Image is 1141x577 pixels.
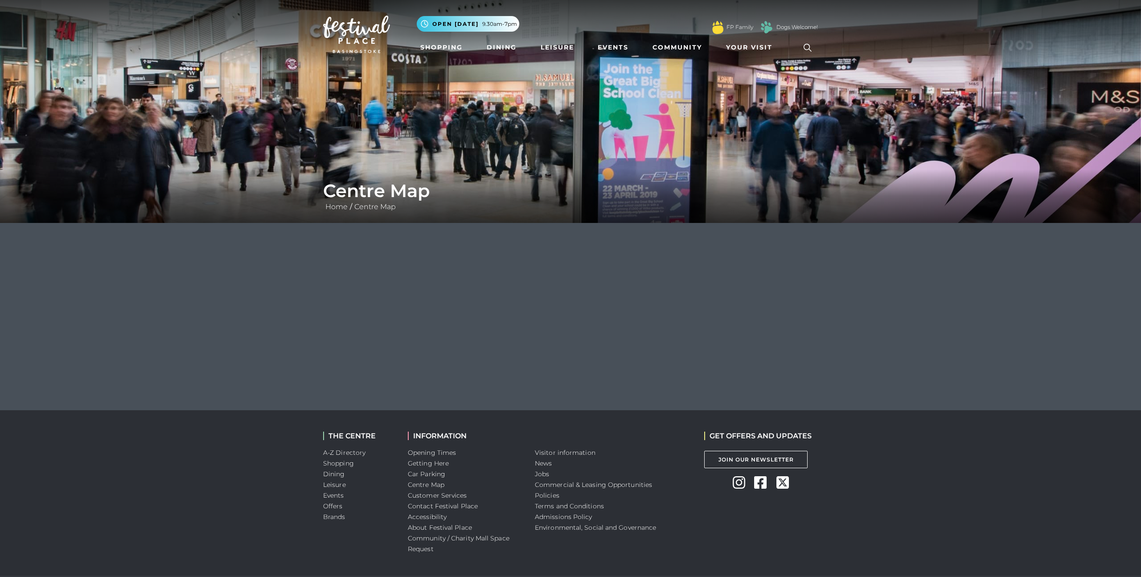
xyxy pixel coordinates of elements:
a: Contact Festival Place [408,502,478,510]
a: Dining [323,470,345,478]
a: Home [323,202,350,211]
a: Leisure [323,481,346,489]
a: Getting Here [408,459,449,467]
a: Join Our Newsletter [704,451,808,468]
a: Opening Times [408,449,456,457]
h2: THE CENTRE [323,432,394,440]
h2: GET OFFERS AND UPDATES [704,432,812,440]
a: Brands [323,513,345,521]
a: Your Visit [722,39,780,56]
button: Open [DATE] 9.30am-7pm [417,16,519,32]
a: News [535,459,552,467]
a: Leisure [537,39,578,56]
a: Commercial & Leasing Opportunities [535,481,652,489]
div: / [316,180,825,212]
span: 9.30am-7pm [482,20,517,28]
a: Centre Map [408,481,444,489]
a: Customer Services [408,491,467,499]
a: Dining [483,39,520,56]
a: Dogs Welcome! [776,23,818,31]
a: Jobs [535,470,549,478]
a: FP Family [726,23,753,31]
a: Community / Charity Mall Space Request [408,534,509,553]
a: Car Parking [408,470,445,478]
a: Accessibility [408,513,447,521]
a: Centre Map [352,202,398,211]
a: Visitor information [535,449,595,457]
a: Offers [323,502,343,510]
a: Events [323,491,344,499]
a: Shopping [323,459,354,467]
a: Environmental, Social and Governance [535,523,656,532]
span: Your Visit [726,43,772,52]
h1: Centre Map [323,180,818,202]
a: A-Z Directory [323,449,365,457]
a: About Festival Place [408,523,472,532]
a: Terms and Conditions [535,502,604,510]
a: Events [594,39,632,56]
a: Policies [535,491,559,499]
h2: INFORMATION [408,432,521,440]
a: Shopping [417,39,466,56]
span: Open [DATE] [432,20,479,28]
img: Festival Place Logo [323,16,390,53]
a: Community [649,39,706,56]
a: Admissions Policy [535,513,592,521]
